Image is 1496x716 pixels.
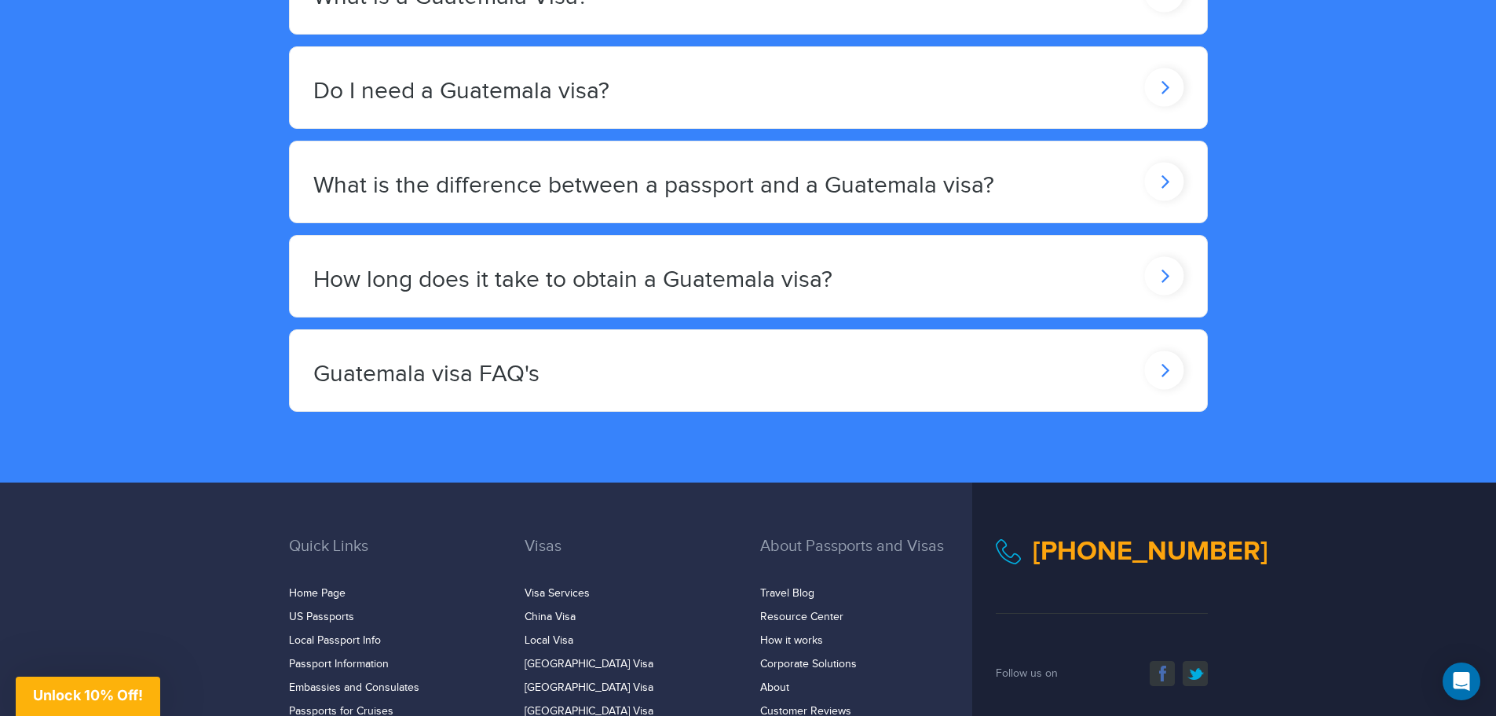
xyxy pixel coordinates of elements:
div: Open Intercom Messenger [1443,663,1480,700]
a: Home Page [289,587,346,600]
a: Passport Information [289,658,389,670]
a: facebook [1150,661,1175,686]
a: [PHONE_NUMBER] [1033,535,1268,567]
a: twitter [1183,661,1208,686]
a: How it works [760,634,823,647]
span: Follow us on [996,667,1058,680]
div: Unlock 10% Off! [16,677,160,716]
a: Local Visa [525,634,573,647]
h2: Do I need a Guatemala visa? [313,79,609,105]
a: [GEOGRAPHIC_DATA] Visa [525,681,653,694]
a: About [760,681,789,694]
a: Corporate Solutions [760,658,857,670]
h2: Guatemala visa FAQ's [313,362,540,387]
a: [GEOGRAPHIC_DATA] Visa [525,658,653,670]
a: Local Passport Info [289,634,381,647]
a: US Passports [289,611,354,623]
h3: Quick Links [289,538,501,578]
a: Embassies and Consulates [289,681,419,694]
h2: How long does it take to obtain a Guatemala visa? [313,267,832,293]
span: Unlock 10% Off! [33,687,143,703]
h3: Visas [525,538,737,578]
h2: What is the difference between a passport and a Guatemala visa? [313,173,994,199]
a: China Visa [525,611,576,623]
a: Visa Services [525,587,590,600]
a: Travel Blog [760,587,814,600]
a: Resource Center [760,611,843,623]
h3: About Passports and Visas [760,538,972,578]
